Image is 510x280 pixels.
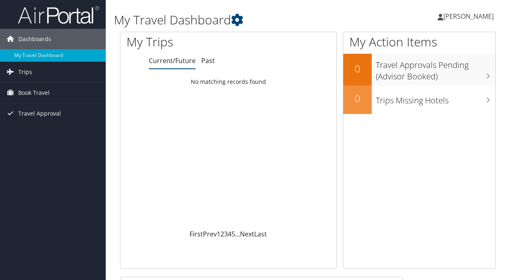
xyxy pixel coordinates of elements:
[240,230,254,238] a: Next
[343,85,495,114] a: 0Trips Missing Hotels
[343,54,495,85] a: 0Travel Approvals Pending (Advisor Booked)
[217,230,220,238] a: 1
[114,11,373,28] h1: My Travel Dashboard
[438,4,502,28] a: [PERSON_NAME]
[220,230,224,238] a: 2
[18,103,61,124] span: Travel Approval
[231,230,235,238] a: 5
[126,33,240,50] h1: My Trips
[343,33,495,50] h1: My Action Items
[343,92,372,105] h2: 0
[18,83,50,103] span: Book Travel
[443,12,494,21] span: [PERSON_NAME]
[228,230,231,238] a: 4
[254,230,267,238] a: Last
[18,29,51,49] span: Dashboards
[149,56,196,65] a: Current/Future
[235,230,240,238] span: …
[201,56,215,65] a: Past
[376,91,495,106] h3: Trips Missing Hotels
[120,74,336,89] td: No matching records found
[376,55,495,82] h3: Travel Approvals Pending (Advisor Booked)
[224,230,228,238] a: 3
[343,62,372,76] h2: 0
[18,62,32,82] span: Trips
[18,5,99,24] img: airportal-logo.png
[203,230,217,238] a: Prev
[190,230,203,238] a: First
